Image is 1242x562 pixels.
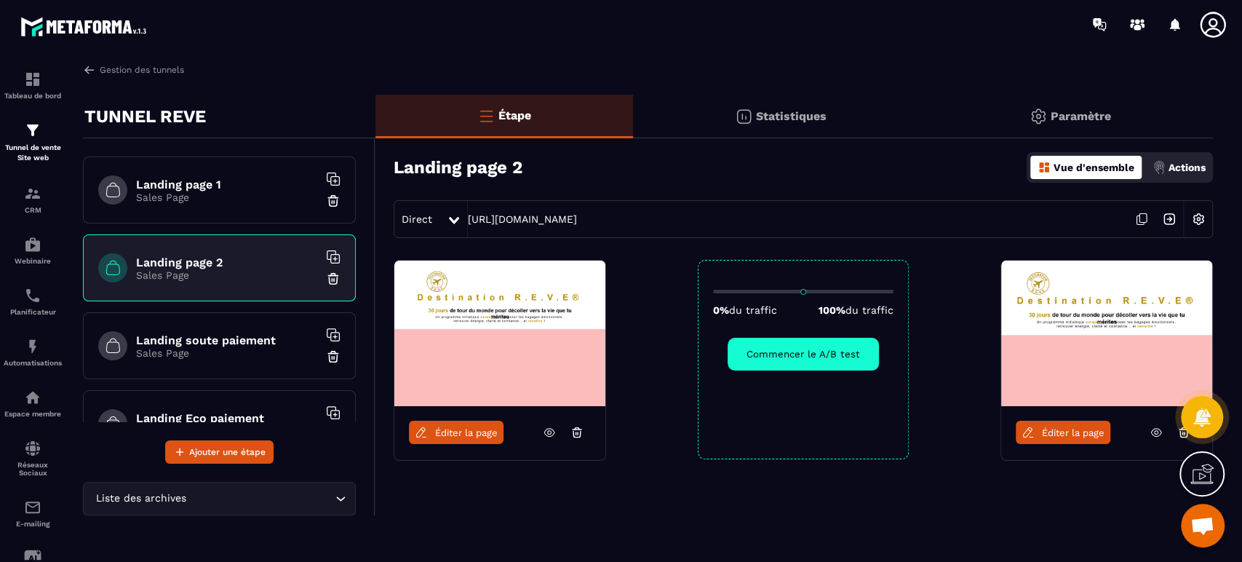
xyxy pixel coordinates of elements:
[1169,162,1206,173] p: Actions
[1153,161,1166,174] img: actions.d6e523a2.png
[83,63,184,76] a: Gestion des tunnels
[20,13,151,40] img: logo
[24,185,41,202] img: formation
[1030,108,1047,125] img: setting-gr.5f69749f.svg
[4,308,62,316] p: Planificateur
[4,429,62,488] a: social-networksocial-networkRéseaux Sociaux
[136,256,318,269] h6: Landing page 2
[477,107,495,124] img: bars-o.4a397970.svg
[756,109,827,123] p: Statistiques
[4,206,62,214] p: CRM
[4,378,62,429] a: automationsautomationsEspace membre
[4,276,62,327] a: schedulerschedulerPlanificateur
[24,71,41,88] img: formation
[24,338,41,355] img: automations
[1054,162,1134,173] p: Vue d'ensemble
[4,92,62,100] p: Tableau de bord
[4,488,62,539] a: emailemailE-mailing
[1001,261,1212,406] img: image
[326,349,341,364] img: trash
[468,213,577,225] a: [URL][DOMAIN_NAME]
[4,327,62,378] a: automationsautomationsAutomatisations
[136,411,318,425] h6: Landing Eco paiement
[83,482,356,515] div: Search for option
[4,461,62,477] p: Réseaux Sociaux
[409,421,503,444] a: Éditer la page
[728,338,879,371] button: Commencer le A/B test
[326,194,341,208] img: trash
[326,272,341,286] img: trash
[1185,205,1212,233] img: setting-w.858f3a88.svg
[498,108,531,122] p: Étape
[24,236,41,253] img: automations
[4,359,62,367] p: Automatisations
[4,257,62,265] p: Webinaire
[402,213,432,225] span: Direct
[819,304,893,316] p: 100%
[735,108,752,125] img: stats.20deebd0.svg
[24,499,41,516] img: email
[24,287,41,304] img: scheduler
[1016,421,1110,444] a: Éditer la page
[1042,427,1104,438] span: Éditer la page
[24,389,41,406] img: automations
[4,143,62,163] p: Tunnel de vente Site web
[136,178,318,191] h6: Landing page 1
[435,427,498,438] span: Éditer la page
[4,174,62,225] a: formationformationCRM
[189,491,332,507] input: Search for option
[1155,205,1183,233] img: arrow-next.bcc2205e.svg
[83,63,96,76] img: arrow
[4,410,62,418] p: Espace membre
[729,304,777,316] span: du traffic
[713,304,777,316] p: 0%
[136,333,318,347] h6: Landing soute paiement
[1038,161,1051,174] img: dashboard-orange.40269519.svg
[394,157,522,178] h3: Landing page 2
[84,102,206,131] p: TUNNEL REVE
[136,269,318,281] p: Sales Page
[165,440,274,464] button: Ajouter une étape
[4,225,62,276] a: automationsautomationsWebinaire
[394,261,605,406] img: image
[24,440,41,457] img: social-network
[136,347,318,359] p: Sales Page
[136,191,318,203] p: Sales Page
[189,445,266,459] span: Ajouter une étape
[4,520,62,528] p: E-mailing
[4,111,62,174] a: formationformationTunnel de vente Site web
[845,304,893,316] span: du traffic
[4,60,62,111] a: formationformationTableau de bord
[24,122,41,139] img: formation
[1181,504,1225,547] div: Ouvrir le chat
[92,491,189,507] span: Liste des archives
[1051,109,1111,123] p: Paramètre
